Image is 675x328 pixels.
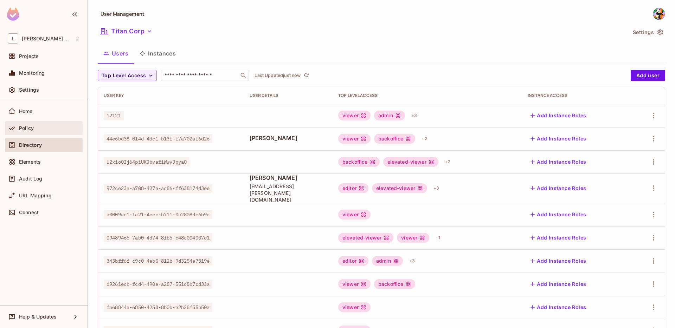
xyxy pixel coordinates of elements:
[442,156,453,168] div: + 2
[104,303,212,312] span: fe68844a-6850-4258-8b0b-a2b28f55b50a
[104,256,212,265] span: 343bff6f-c9c0-4eb5-812b-9d3254e7319e
[528,209,589,220] button: Add Instance Roles
[104,157,189,166] span: U2xioQIj64piUKJbvafiWwvJpyaQ
[98,45,134,62] button: Users
[383,157,438,167] div: elevated-viewer
[98,70,157,81] button: Top Level Access
[419,133,430,144] div: + 2
[7,8,19,21] img: SReyMgAAAABJRU5ErkJggg==
[374,134,416,144] div: backoffice
[338,157,380,167] div: backoffice
[528,133,589,144] button: Add Instance Roles
[19,53,39,59] span: Projects
[19,210,39,215] span: Connect
[250,183,327,203] span: [EMAIL_ADDRESS][PERSON_NAME][DOMAIN_NAME]
[374,111,405,120] div: admin
[338,302,371,312] div: viewer
[104,233,212,242] span: 09489465-7ab0-4d74-8fb5-c48c004007d1
[528,232,589,243] button: Add Instance Roles
[19,109,33,114] span: Home
[528,156,589,168] button: Add Instance Roles
[338,134,371,144] div: viewer
[102,71,146,80] span: Top Level Access
[528,93,625,98] div: Instance Access
[338,256,368,266] div: editor
[431,183,442,194] div: + 3
[8,33,18,44] span: L
[528,183,589,194] button: Add Instance Roles
[301,71,310,80] span: Click to refresh data
[338,233,393,243] div: elevated-viewer
[250,174,327,182] span: [PERSON_NAME]
[19,193,52,198] span: URL Mapping
[528,302,589,313] button: Add Instance Roles
[372,183,427,193] div: elevated-viewer
[528,278,589,290] button: Add Instance Roles
[338,111,371,120] div: viewer
[338,93,516,98] div: Top Level Access
[19,125,34,131] span: Policy
[104,280,212,289] span: d9261ecb-fcd4-490e-a287-551d8b7cd33a
[19,70,45,76] span: Monitoring
[101,11,144,17] span: User Management
[104,134,212,143] span: 44e6bd38-014d-4dc1-b13f-f7a702af6d26
[104,184,212,193] span: 972ce23a-a708-427a-ac86-ff638174d3ee
[302,71,310,80] button: refresh
[250,93,327,98] div: User Details
[653,8,665,20] img: David Mamistvalov
[630,27,665,38] button: Settings
[338,210,371,219] div: viewer
[19,87,39,93] span: Settings
[19,159,41,165] span: Elements
[374,279,416,289] div: backoffice
[19,176,42,182] span: Audit Log
[104,93,238,98] div: User Key
[631,70,665,81] button: Add user
[19,142,42,148] span: Directory
[528,110,589,121] button: Add Instance Roles
[397,233,429,243] div: viewer
[409,110,420,121] div: + 3
[255,73,301,78] p: Last Updated just now
[250,134,327,142] span: [PERSON_NAME]
[338,183,368,193] div: editor
[338,279,371,289] div: viewer
[104,111,124,120] span: 12121
[372,256,403,266] div: admin
[433,232,443,243] div: + 1
[19,314,57,320] span: Help & Updates
[528,255,589,267] button: Add Instance Roles
[22,36,72,41] span: Workspace: Lumia Security
[134,45,181,62] button: Instances
[406,255,418,267] div: + 3
[98,26,155,37] button: Titan Corp
[104,210,212,219] span: a0009cd1-fa21-4ccc-b711-0a2808de6b9d
[303,72,309,79] span: refresh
